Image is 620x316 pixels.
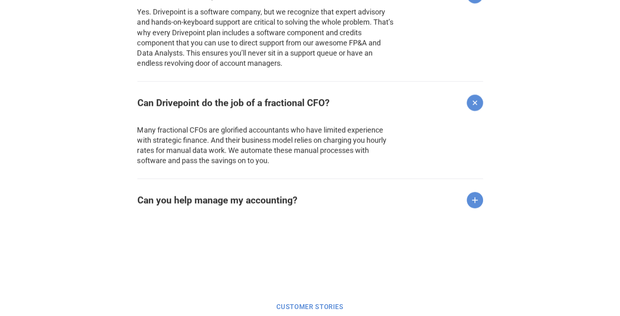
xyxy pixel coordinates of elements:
[137,114,395,165] p: Many fractional CFOs are glorified accountants who have limited experience with strategic finance...
[474,222,620,316] iframe: Chat Widget
[137,97,329,108] strong: Can Drivepoint do the job of a fractional CFO?
[137,195,297,206] strong: Can you help manage my accounting?
[137,7,395,68] p: Yes. Drivepoint is a software company, but we recognize that expert advisory and hands-on-keyboar...
[150,303,471,311] div: CUSTOMER STORIes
